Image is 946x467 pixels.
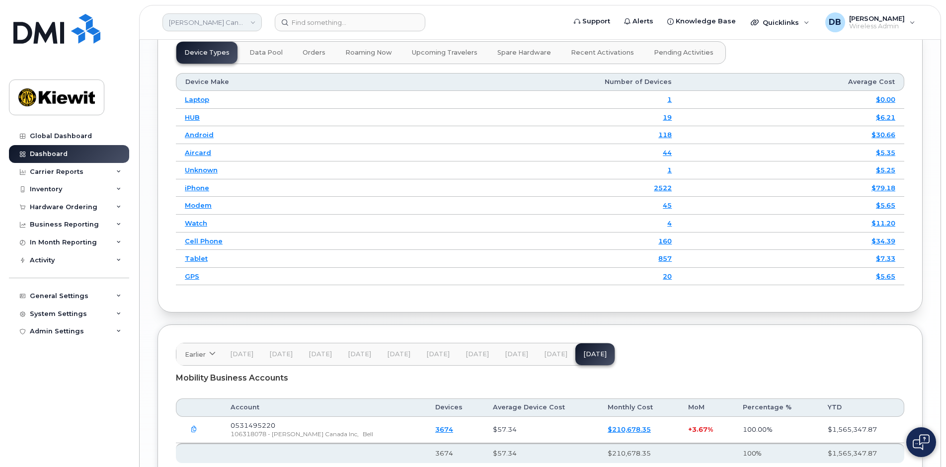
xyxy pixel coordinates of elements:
[185,272,199,280] a: GPS
[185,131,214,139] a: Android
[309,350,332,358] span: [DATE]
[185,184,209,192] a: iPhone
[222,398,426,416] th: Account
[363,430,373,438] span: Bell
[819,417,904,443] td: $1,565,347.87
[849,22,905,30] span: Wireless Admin
[818,12,922,32] div: Daniel Buffington
[679,398,734,416] th: MoM
[876,149,895,156] a: $5.35
[582,16,610,26] span: Support
[663,272,672,280] a: 20
[345,49,392,57] span: Roaming Now
[819,443,904,463] th: $1,565,347.87
[185,350,206,359] span: Earlier
[389,73,681,91] th: Number of Devices
[162,13,262,31] a: Kiewit Canada Inc
[871,219,895,227] a: $11.20
[185,237,223,245] a: Cell Phone
[913,434,930,450] img: Open chat
[387,350,410,358] span: [DATE]
[426,350,450,358] span: [DATE]
[275,13,425,31] input: Find something...
[876,166,895,174] a: $5.25
[658,254,672,262] a: 857
[734,398,819,416] th: Percentage %
[658,237,672,245] a: 160
[654,49,713,57] span: Pending Activities
[348,350,371,358] span: [DATE]
[663,149,672,156] a: 44
[660,11,743,31] a: Knowledge Base
[185,254,208,262] a: Tablet
[744,12,816,32] div: Quicklinks
[663,113,672,121] a: 19
[632,16,653,26] span: Alerts
[688,425,692,433] span: +
[692,425,713,433] span: 3.67%
[871,131,895,139] a: $30.66
[667,95,672,103] a: 1
[484,417,599,443] td: $57.34
[876,254,895,262] a: $7.33
[426,443,484,463] th: 3674
[667,219,672,227] a: 4
[676,16,736,26] span: Knowledge Base
[734,417,819,443] td: 100.00%
[876,201,895,209] a: $5.65
[176,73,389,91] th: Device Make
[303,49,325,57] span: Orders
[230,350,253,358] span: [DATE]
[654,184,672,192] a: 2522
[249,49,283,57] span: Data Pool
[484,443,599,463] th: $57.34
[599,398,679,416] th: Monthly Cost
[663,201,672,209] a: 45
[269,350,293,358] span: [DATE]
[185,95,209,103] a: Laptop
[185,166,218,174] a: Unknown
[871,237,895,245] a: $34.39
[734,443,819,463] th: 100%
[617,11,660,31] a: Alerts
[185,201,212,209] a: Modem
[176,366,904,390] div: Mobility Business Accounts
[819,398,904,416] th: YTD
[497,49,551,57] span: Spare Hardware
[681,73,904,91] th: Average Cost
[505,350,528,358] span: [DATE]
[608,425,651,433] a: $210,678.35
[231,421,275,429] span: 0531495220
[231,430,359,438] span: 106318078 - [PERSON_NAME] Canada Inc,
[185,113,200,121] a: HUB
[876,95,895,103] a: $0.00
[599,443,679,463] th: $210,678.35
[763,18,799,26] span: Quicklinks
[176,343,222,365] a: Earlier
[849,14,905,22] span: [PERSON_NAME]
[876,113,895,121] a: $6.21
[876,272,895,280] a: $5.65
[544,350,567,358] span: [DATE]
[667,166,672,174] a: 1
[567,11,617,31] a: Support
[829,16,841,28] span: DB
[185,219,207,227] a: Watch
[871,184,895,192] a: $79.18
[435,425,453,433] a: 3674
[484,398,599,416] th: Average Device Cost
[412,49,477,57] span: Upcoming Travelers
[426,398,484,416] th: Devices
[185,149,211,156] a: Aircard
[658,131,672,139] a: 118
[571,49,634,57] span: Recent Activations
[466,350,489,358] span: [DATE]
